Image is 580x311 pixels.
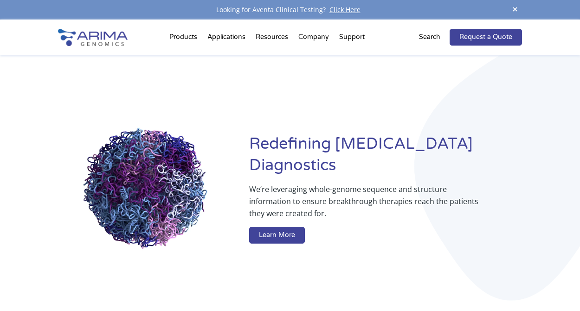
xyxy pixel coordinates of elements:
[326,5,364,14] a: Click Here
[58,29,128,46] img: Arima-Genomics-logo
[534,266,580,311] iframe: Chat Widget
[249,133,522,183] h1: Redefining [MEDICAL_DATA] Diagnostics
[249,183,485,227] p: We’re leveraging whole-genome sequence and structure information to ensure breakthrough therapies...
[419,31,440,43] p: Search
[58,4,522,16] div: Looking for Aventa Clinical Testing?
[450,29,522,46] a: Request a Quote
[249,227,305,244] a: Learn More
